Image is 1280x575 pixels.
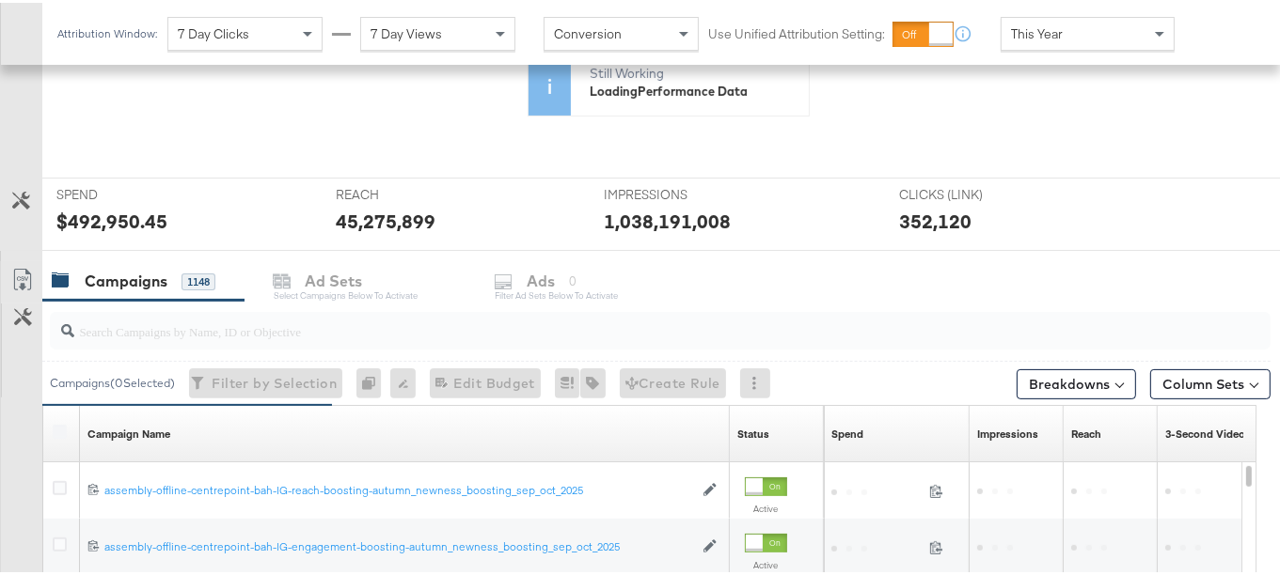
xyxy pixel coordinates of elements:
[74,303,1162,339] input: Search Campaigns by Name, ID or Objective
[737,424,769,439] a: Shows the current state of your Ad Campaign.
[104,480,693,496] a: assembly-offline-centrepoint-bah-IG-reach-boosting-autumn_newness_boosting_sep_oct_2025
[104,536,693,552] a: assembly-offline-centrepoint-bah-IG-engagement-boosting-autumn_newness_boosting_sep_oct_2025
[554,23,622,39] span: Conversion
[182,271,215,287] div: 1148
[1017,366,1136,396] button: Breakdowns
[737,424,769,439] div: Status
[1165,424,1278,439] div: 3-Second Video Views
[1071,424,1101,439] a: The number of people your ad was served to.
[85,268,167,289] div: Campaigns
[831,424,863,439] div: Spend
[87,424,170,439] div: Campaign Name
[356,365,390,396] div: 0
[1150,366,1271,396] button: Column Sets
[104,536,693,552] div: assembly-offline-centrepoint-bah-IG-engagement-boosting-autumn_newness_boosting_sep_oct_2025
[977,424,1038,439] div: Impressions
[1011,23,1063,39] span: This Year
[178,23,249,39] span: 7 Day Clicks
[1165,424,1278,439] a: The number of times your video was viewed for 3 seconds or more.
[831,424,863,439] a: The total amount spent to date.
[371,23,442,39] span: 7 Day Views
[745,556,787,568] label: Active
[1071,424,1101,439] div: Reach
[708,23,885,40] label: Use Unified Attribution Setting:
[745,500,787,512] label: Active
[977,424,1038,439] a: The number of times your ad was served. On mobile apps an ad is counted as served the first time ...
[87,424,170,439] a: Your campaign name.
[56,24,158,38] div: Attribution Window:
[50,372,175,389] div: Campaigns ( 0 Selected)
